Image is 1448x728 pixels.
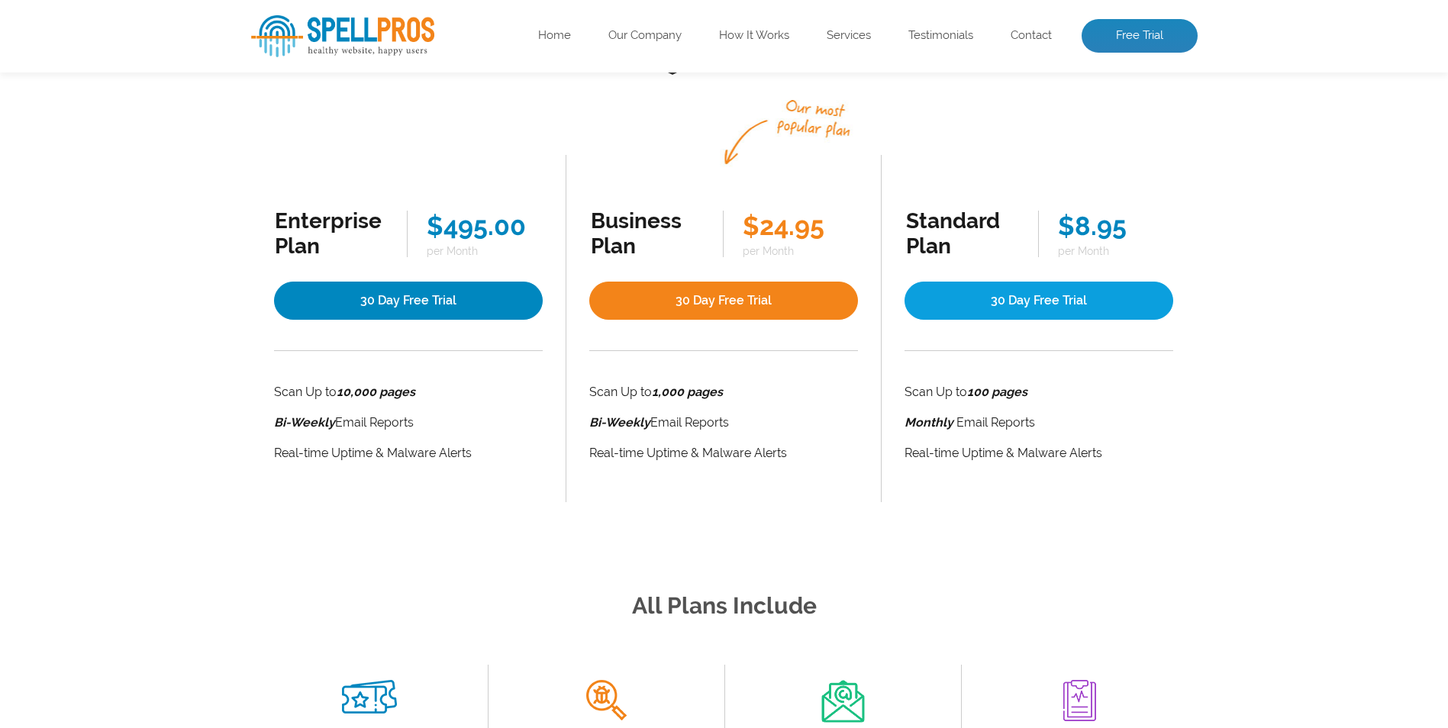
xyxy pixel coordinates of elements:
[827,28,871,43] a: Services
[1063,680,1096,721] img: Bi Weekly Reports
[1082,19,1198,53] a: Free Trial
[905,282,1173,320] a: 30 Day Free Trial
[538,28,571,43] a: Home
[251,15,434,57] img: SpellPros
[589,282,858,320] a: 30 Day Free Trial
[275,208,388,259] div: Enterprise Plan
[427,211,541,241] div: $495.00
[906,208,1019,259] div: Standard Plan
[589,443,858,464] li: Real-time Uptime & Malware Alerts
[608,28,682,43] a: Our Company
[821,680,865,723] img: Immediate Alerts
[274,282,543,320] a: 30 Day Free Trial
[743,245,857,257] span: per Month
[274,412,543,433] li: Email Reports
[1058,211,1172,241] div: $8.95
[589,382,858,403] li: Scan Up to
[719,28,789,43] a: How It Works
[743,211,857,241] div: $24.95
[274,415,335,430] i: Bi-Weekly
[905,382,1173,403] li: Scan Up to
[652,385,723,399] strong: 1,000 pages
[337,385,415,399] strong: 10,000 pages
[905,415,953,430] strong: Monthly
[591,208,704,259] div: Business Plan
[589,412,858,433] li: Email Reports
[274,443,543,464] li: Real-time Uptime & Malware Alerts
[342,680,397,714] img: Free Month Trial
[427,245,541,257] span: per Month
[905,443,1173,464] li: Real-time Uptime & Malware Alerts
[967,385,1027,399] strong: 100 pages
[908,28,973,43] a: Testimonials
[586,680,627,720] img: Malware Virus Scan
[589,415,650,430] i: Bi-Weekly
[905,412,1173,433] li: Email Reports
[1058,245,1172,257] span: per Month
[1011,28,1052,43] a: Contact
[274,382,543,403] li: Scan Up to
[251,586,1198,627] h2: All Plans Include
